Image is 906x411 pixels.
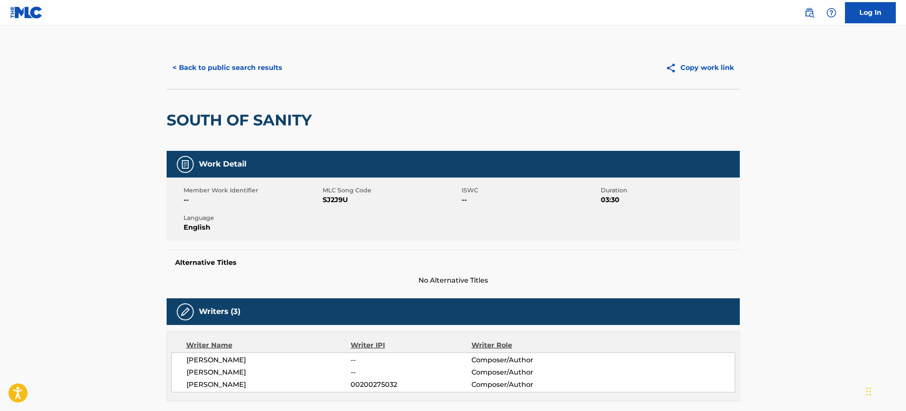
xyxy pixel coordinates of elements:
h5: Writers (3) [199,307,240,317]
button: < Back to public search results [167,57,288,78]
button: Copy work link [660,57,740,78]
span: [PERSON_NAME] [187,355,351,365]
span: 03:30 [601,195,738,205]
img: MLC Logo [10,6,43,19]
a: Log In [845,2,896,23]
span: Language [184,214,321,222]
div: Writer Role [471,340,581,350]
span: English [184,222,321,233]
h2: SOUTH OF SANITY [167,111,316,130]
iframe: Chat Widget [864,370,906,411]
a: Public Search [801,4,818,21]
h5: Alternative Titles [175,258,731,267]
span: Duration [601,186,738,195]
span: MLC Song Code [323,186,460,195]
img: search [804,8,814,18]
img: help [826,8,836,18]
span: Member Work Identifier [184,186,321,195]
img: Copy work link [666,63,680,73]
img: Writers [180,307,190,317]
span: -- [184,195,321,205]
div: Help [823,4,840,21]
span: -- [351,367,471,378]
span: 00200275032 [351,380,471,390]
span: ISWC [462,186,599,195]
img: Work Detail [180,159,190,169]
span: -- [351,355,471,365]
div: Drag [866,379,871,404]
span: SJ2J9U [323,195,460,205]
span: [PERSON_NAME] [187,380,351,390]
span: Composer/Author [471,380,581,390]
span: Composer/Author [471,355,581,365]
h5: Work Detail [199,159,246,169]
span: [PERSON_NAME] [187,367,351,378]
span: -- [462,195,599,205]
span: No Alternative Titles [167,275,740,286]
span: Composer/Author [471,367,581,378]
div: Writer IPI [351,340,471,350]
div: Writer Name [186,340,351,350]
